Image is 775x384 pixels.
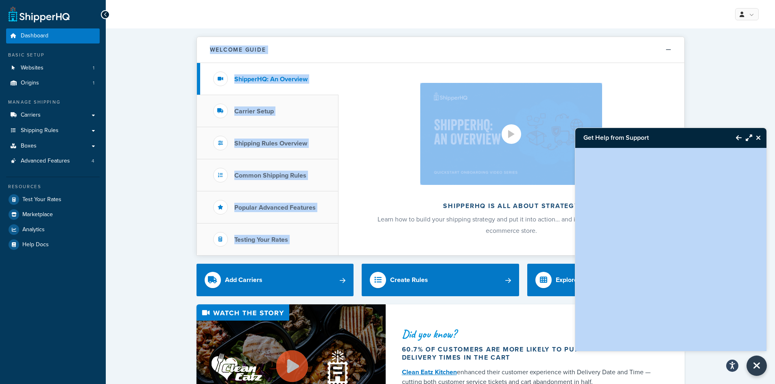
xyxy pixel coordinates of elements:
button: Close Resource Center [747,356,767,376]
h3: ShipperHQ: An Overview [234,76,308,83]
a: Advanced Features4 [6,154,100,169]
li: Origins [6,76,100,91]
button: Back to Resource Center [728,128,742,147]
h3: Common Shipping Rules [234,172,306,179]
a: Dashboard [6,28,100,43]
span: Carriers [21,112,41,119]
div: Explore Features [556,274,605,286]
h3: Testing Your Rates [234,236,288,243]
a: Explore Features [527,264,685,296]
a: Origins1 [6,76,100,91]
span: Dashboard [21,33,48,39]
span: Analytics [22,226,45,233]
a: Marketplace [6,207,100,222]
a: Help Docs [6,237,100,252]
h2: Welcome Guide [210,47,266,53]
span: Advanced Features [21,158,70,165]
div: Manage Shipping [6,99,100,106]
span: Learn how to build your shipping strategy and put it into action… and into the checkout of your e... [378,215,645,235]
div: Create Rules [390,274,428,286]
button: Maximize Resource Center [742,128,752,147]
a: Clean Eatz Kitchen [402,367,457,377]
a: Create Rules [362,264,519,296]
li: Advanced Features [6,154,100,169]
h3: Get Help from Support [575,128,728,148]
div: Basic Setup [6,52,100,59]
a: Carriers [6,108,100,123]
h2: ShipperHQ is all about strategy [360,202,663,210]
a: Add Carriers [196,264,354,296]
a: Boxes [6,139,100,154]
div: Add Carriers [225,274,262,286]
div: Resources [6,183,100,190]
span: 4 [92,158,94,165]
span: Marketplace [22,211,53,218]
h3: Shipping Rules Overview [234,140,307,147]
button: Close Resource Center [752,133,766,143]
span: Shipping Rules [21,127,59,134]
span: Boxes [21,143,37,150]
div: Did you know? [402,328,659,340]
h3: Popular Advanced Features [234,204,316,211]
button: Welcome Guide [197,37,684,63]
a: Shipping Rules [6,123,100,138]
h3: Carrier Setup [234,108,274,115]
li: Websites [6,61,100,76]
span: Origins [21,80,39,87]
span: 1 [93,65,94,72]
span: 1 [93,80,94,87]
span: Help Docs [22,241,49,248]
div: 60.7% of customers are more likely to purchase if they see delivery times in the cart [402,345,659,362]
iframe: Chat Widget [575,148,766,351]
a: Websites1 [6,61,100,76]
span: Test Your Rates [22,196,61,203]
img: ShipperHQ is all about strategy [420,83,602,185]
span: Websites [21,65,44,72]
a: Test Your Rates [6,192,100,207]
a: Analytics [6,222,100,237]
